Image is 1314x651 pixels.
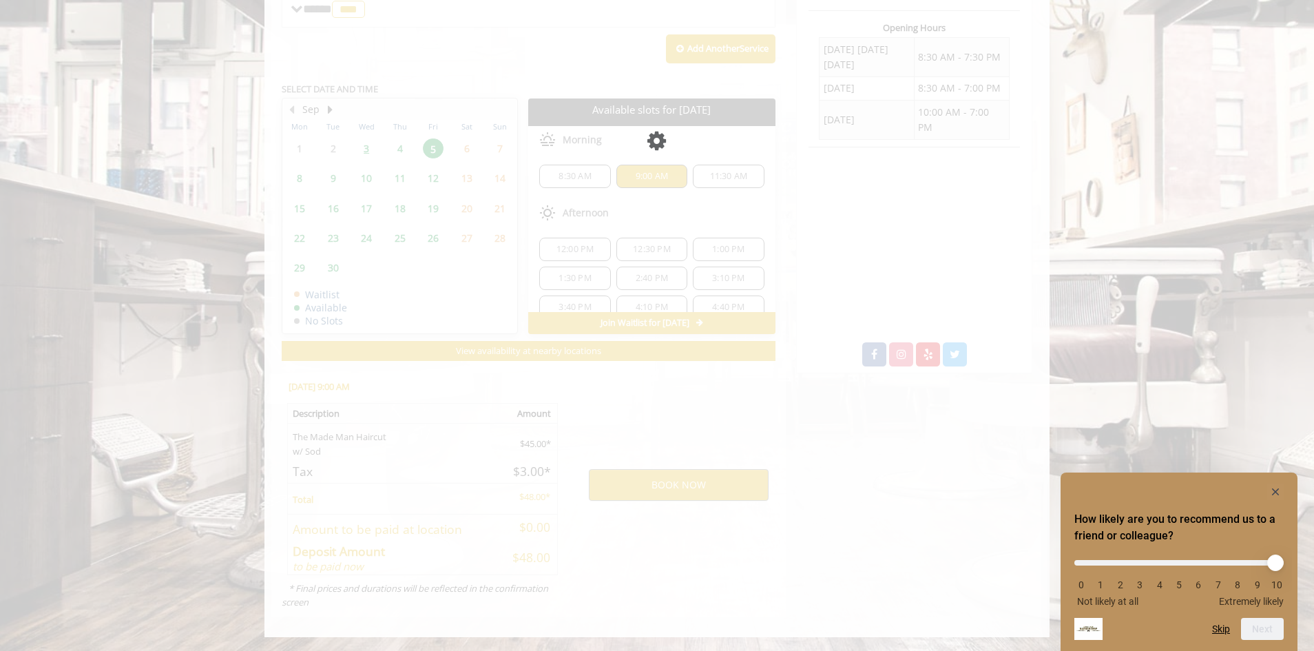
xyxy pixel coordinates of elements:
[1191,579,1205,590] li: 6
[1074,484,1284,640] div: How likely are you to recommend us to a friend or colleague? Select an option from 0 to 10, with ...
[1114,579,1127,590] li: 2
[1172,579,1186,590] li: 5
[1270,579,1284,590] li: 10
[1153,579,1167,590] li: 4
[1212,623,1230,634] button: Skip
[1077,596,1138,607] span: Not likely at all
[1251,579,1264,590] li: 9
[1219,596,1284,607] span: Extremely likely
[1241,618,1284,640] button: Next question
[1211,579,1225,590] li: 7
[1074,511,1284,544] h2: How likely are you to recommend us to a friend or colleague? Select an option from 0 to 10, with ...
[1094,579,1107,590] li: 1
[1133,579,1147,590] li: 3
[1231,579,1244,590] li: 8
[1074,550,1284,607] div: How likely are you to recommend us to a friend or colleague? Select an option from 0 to 10, with ...
[1074,579,1088,590] li: 0
[1267,484,1284,500] button: Hide survey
